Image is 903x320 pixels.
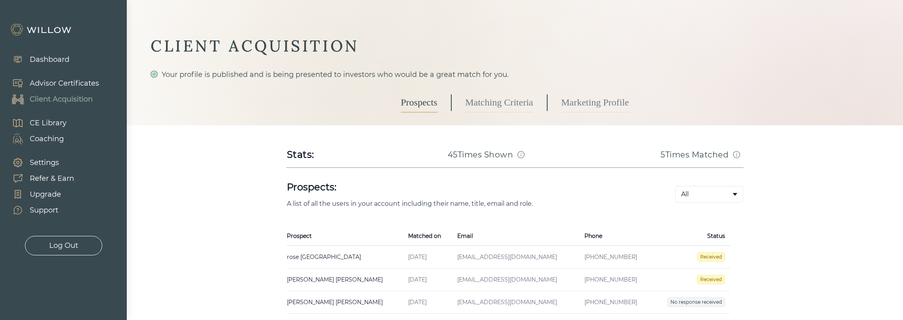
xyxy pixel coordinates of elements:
div: Dashboard [30,54,69,65]
td: rose [GEOGRAPHIC_DATA] [287,246,404,268]
div: Advisor Certificates [30,78,99,89]
td: [EMAIL_ADDRESS][DOMAIN_NAME] [452,268,579,291]
a: CE Library [4,115,67,131]
span: All [681,190,689,199]
span: caret-down [732,191,738,197]
div: Upgrade [30,189,61,200]
div: Coaching [30,134,64,144]
a: Client Acquisition [4,91,99,107]
h3: 5 Times Matched [661,149,729,160]
th: Email [452,226,579,246]
h3: 45 Times Shown [448,149,514,160]
div: Log Out [49,240,78,251]
span: Received [697,275,725,284]
div: Your profile is published and is being presented to investors who would be a great match for you. [151,69,879,80]
td: [EMAIL_ADDRESS][DOMAIN_NAME] [452,246,579,268]
a: Coaching [4,131,67,147]
td: [DATE] [403,268,452,291]
td: [PERSON_NAME] [PERSON_NAME] [287,268,404,291]
span: check-circle [151,71,158,78]
div: Refer & Earn [30,173,74,184]
div: Support [30,205,58,216]
a: Settings [4,155,74,171]
div: Stats: [287,148,315,161]
td: [PERSON_NAME] [PERSON_NAME] [287,291,404,314]
span: info-circle [733,151,740,158]
td: [PHONE_NUMBER] [580,246,652,268]
a: Advisor Certificates [4,75,99,91]
button: Match info [515,148,527,161]
th: Prospect [287,226,404,246]
p: A list of all the users in your account including their name, title, email and role. [287,200,650,207]
a: Marketing Profile [561,93,629,113]
th: Status [652,226,730,246]
button: Match info [730,148,743,161]
h1: Prospects: [287,181,650,194]
span: Received [697,252,725,262]
th: Matched on [403,226,452,246]
div: Settings [30,157,59,168]
a: Refer & Earn [4,171,74,186]
td: [PHONE_NUMBER] [580,291,652,314]
td: [PHONE_NUMBER] [580,268,652,291]
td: [DATE] [403,291,452,314]
div: CLIENT ACQUISITION [151,36,879,56]
a: Upgrade [4,186,74,202]
span: info-circle [517,151,525,158]
span: No response received [667,297,725,307]
a: Dashboard [4,52,69,67]
th: Phone [580,226,652,246]
div: CE Library [30,118,67,128]
div: Client Acquisition [30,94,93,105]
img: Willow [10,23,73,36]
td: [EMAIL_ADDRESS][DOMAIN_NAME] [452,291,579,314]
a: Prospects [401,93,437,113]
a: Matching Criteria [465,93,533,113]
td: [DATE] [403,246,452,268]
